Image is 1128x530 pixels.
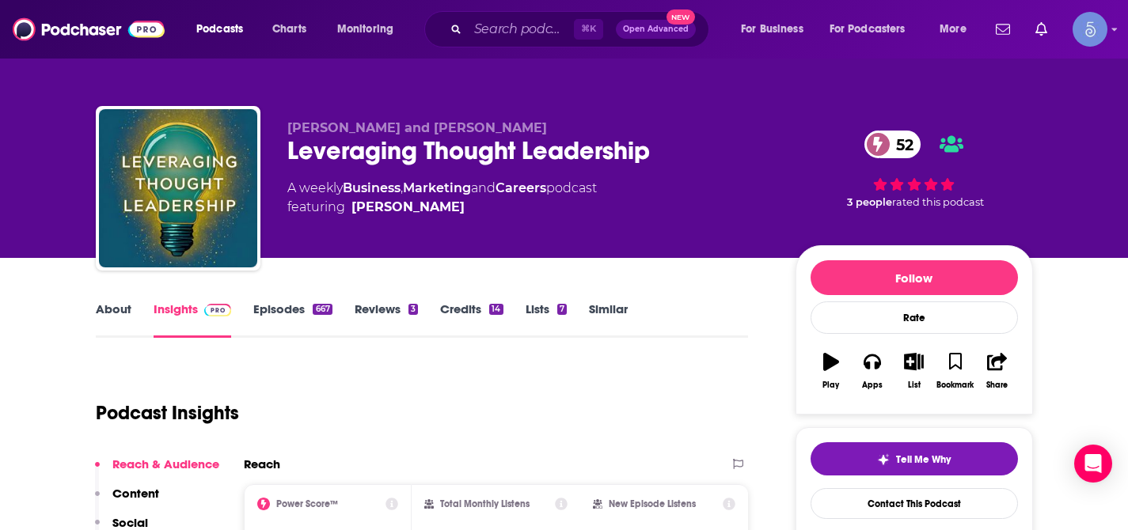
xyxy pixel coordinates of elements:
[936,380,974,390] div: Bookmark
[468,17,574,42] input: Search podcasts, credits, & more...
[351,198,465,217] a: Peter Winick
[326,17,414,42] button: open menu
[439,11,724,47] div: Search podcasts, credits, & more...
[847,196,892,208] span: 3 people
[880,131,921,158] span: 52
[862,380,883,390] div: Apps
[892,196,984,208] span: rated this podcast
[811,260,1018,295] button: Follow
[852,343,893,399] button: Apps
[989,16,1016,43] a: Show notifications dropdown
[401,180,403,195] span: ,
[935,343,976,399] button: Bookmark
[811,442,1018,475] button: tell me why sparkleTell Me Why
[730,17,823,42] button: open menu
[609,498,696,509] h2: New Episode Listens
[811,343,852,399] button: Play
[112,456,219,471] p: Reach & Audience
[276,498,338,509] h2: Power Score™
[96,401,239,425] h1: Podcast Insights
[819,17,929,42] button: open menu
[896,453,951,466] span: Tell Me Why
[557,304,567,315] div: 7
[864,131,921,158] a: 52
[1074,445,1112,483] div: Open Intercom Messenger
[154,301,232,338] a: InsightsPodchaser Pro
[96,301,131,338] a: About
[287,120,547,135] span: [PERSON_NAME] and [PERSON_NAME]
[1073,12,1107,47] button: Show profile menu
[623,25,689,33] span: Open Advanced
[99,109,257,267] img: Leveraging Thought Leadership
[976,343,1017,399] button: Share
[877,453,890,466] img: tell me why sparkle
[112,515,148,530] p: Social
[204,304,232,316] img: Podchaser Pro
[741,18,803,40] span: For Business
[496,180,546,195] a: Careers
[13,14,165,44] img: Podchaser - Follow, Share and Rate Podcasts
[1073,12,1107,47] img: User Profile
[489,304,503,315] div: 14
[408,304,418,315] div: 3
[526,301,567,338] a: Lists7
[343,180,401,195] a: Business
[471,180,496,195] span: and
[95,486,159,515] button: Content
[112,486,159,501] p: Content
[822,380,839,390] div: Play
[95,456,219,486] button: Reach & Audience
[796,120,1033,218] div: 52 3 peoplerated this podcast
[940,18,967,40] span: More
[574,19,603,40] span: ⌘ K
[272,18,306,40] span: Charts
[196,18,243,40] span: Podcasts
[589,301,628,338] a: Similar
[253,301,332,338] a: Episodes667
[287,198,597,217] span: featuring
[440,498,530,509] h2: Total Monthly Listens
[830,18,906,40] span: For Podcasters
[244,456,280,471] h2: Reach
[616,20,696,39] button: Open AdvancedNew
[908,380,921,390] div: List
[337,18,393,40] span: Monitoring
[287,179,597,217] div: A weekly podcast
[403,180,471,195] a: Marketing
[893,343,934,399] button: List
[986,380,1008,390] div: Share
[929,17,986,42] button: open menu
[811,488,1018,519] a: Contact This Podcast
[440,301,503,338] a: Credits14
[262,17,316,42] a: Charts
[667,9,695,25] span: New
[1029,16,1054,43] a: Show notifications dropdown
[1073,12,1107,47] span: Logged in as Spiral5-G1
[185,17,264,42] button: open menu
[313,304,332,315] div: 667
[811,301,1018,334] div: Rate
[355,301,418,338] a: Reviews3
